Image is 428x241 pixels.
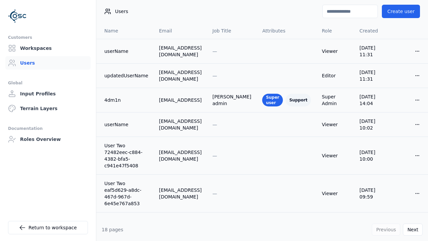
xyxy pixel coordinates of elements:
div: Viewer [322,48,349,55]
div: [DATE] 10:00 [359,149,388,162]
div: [EMAIL_ADDRESS][DOMAIN_NAME] [159,45,202,58]
a: Users [5,56,91,70]
div: Viewer [322,190,349,197]
th: Role [316,23,354,39]
div: Documentation [8,125,88,133]
th: Email [153,23,207,39]
div: [EMAIL_ADDRESS][DOMAIN_NAME] [159,69,202,82]
th: Job Title [207,23,257,39]
span: — [212,73,217,78]
div: [EMAIL_ADDRESS] [159,97,202,103]
th: Attributes [257,23,316,39]
div: Viewer [322,152,349,159]
a: Input Profiles [5,87,91,100]
div: [DATE] 09:59 [359,187,388,200]
span: — [212,49,217,54]
a: userName [104,121,148,128]
div: Super Admin [322,93,349,107]
span: 18 pages [102,227,123,232]
div: Editor [322,72,349,79]
a: User Two eaf5d629-a8dc-467d-967d-6e45e767a853 [104,180,148,207]
div: [PERSON_NAME] admin [212,93,251,107]
a: Workspaces [5,42,91,55]
div: Super user [262,94,283,106]
a: User Two 72482eec-c884-4382-bfa5-c941e47f5408 [104,142,148,169]
span: — [212,191,217,196]
span: — [212,153,217,158]
div: [EMAIL_ADDRESS][DOMAIN_NAME] [159,118,202,131]
div: Customers [8,33,88,42]
div: [EMAIL_ADDRESS][DOMAIN_NAME] [159,149,202,162]
div: [DATE] 11:31 [359,45,388,58]
div: [DATE] 10:02 [359,118,388,131]
button: Create user [382,5,420,18]
div: Support [286,94,311,106]
span: — [212,122,217,127]
a: updatedUserName [104,72,148,79]
a: userName [104,48,148,55]
img: Logo [8,7,27,25]
span: Users [115,8,128,15]
button: Next [403,224,423,236]
th: Name [96,23,153,39]
div: [EMAIL_ADDRESS][DOMAIN_NAME] [159,187,202,200]
a: Roles Overview [5,133,91,146]
th: Created [354,23,393,39]
div: Global [8,79,88,87]
div: [DATE] 11:31 [359,69,388,82]
a: Return to workspace [8,221,88,234]
div: Viewer [322,121,349,128]
a: 4dm1n [104,97,148,103]
div: [DATE] 14:04 [359,93,388,107]
a: Terrain Layers [5,102,91,115]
